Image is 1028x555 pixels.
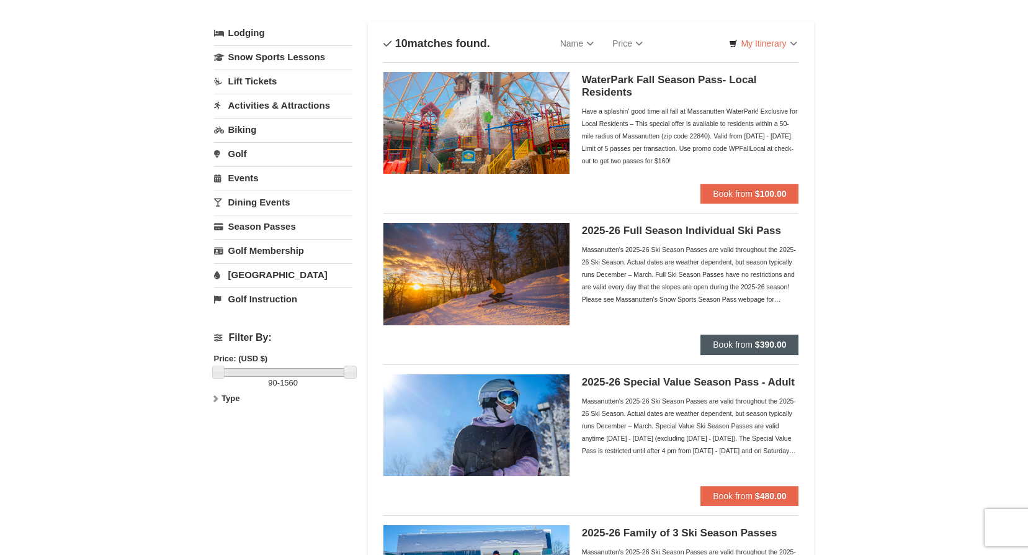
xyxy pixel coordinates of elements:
span: 1560 [280,378,298,387]
a: Dining Events [214,191,352,214]
strong: $480.00 [755,491,787,501]
a: Season Passes [214,215,352,238]
a: Name [551,31,603,56]
strong: $100.00 [755,189,787,199]
span: 10 [395,37,408,50]
a: Activities & Attractions [214,94,352,117]
button: Book from $100.00 [700,184,798,204]
img: 6619937-212-8c750e5f.jpg [383,72,570,174]
strong: Price: (USD $) [214,354,268,363]
a: Biking [214,118,352,141]
span: Book from [713,189,753,199]
div: Massanutten's 2025-26 Ski Season Passes are valid throughout the 2025-26 Ski Season. Actual dates... [582,243,799,305]
span: Book from [713,340,753,350]
strong: Type [221,394,239,403]
h5: 2025-26 Family of 3 Ski Season Passes [582,527,799,539]
a: Price [603,31,652,56]
strong: $390.00 [755,340,787,350]
div: Massanutten's 2025-26 Ski Season Passes are valid throughout the 2025-26 Ski Season. Actual dates... [582,395,799,457]
a: [GEOGRAPHIC_DATA] [214,263,352,286]
h4: Filter By: [214,332,352,343]
a: Golf [214,142,352,165]
img: 6619937-198-dda1df27.jpg [383,374,570,476]
label: - [214,377,352,389]
span: 90 [268,378,277,387]
a: Events [214,166,352,189]
a: Lodging [214,22,352,44]
h5: 2025-26 Special Value Season Pass - Adult [582,376,799,389]
img: 6619937-208-2295c65e.jpg [383,223,570,325]
h5: WaterPark Fall Season Pass- Local Residents [582,74,799,99]
div: Have a splashin' good time all fall at Massanutten WaterPark! Exclusive for Local Residents – Thi... [582,105,799,167]
a: Golf Instruction [214,287,352,310]
button: Book from $480.00 [700,486,798,506]
a: Snow Sports Lessons [214,45,352,68]
a: Golf Membership [214,239,352,262]
h5: 2025-26 Full Season Individual Ski Pass [582,225,799,237]
a: My Itinerary [721,34,805,53]
a: Lift Tickets [214,70,352,92]
span: Book from [713,491,753,501]
h4: matches found. [383,37,490,50]
button: Book from $390.00 [700,335,798,354]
